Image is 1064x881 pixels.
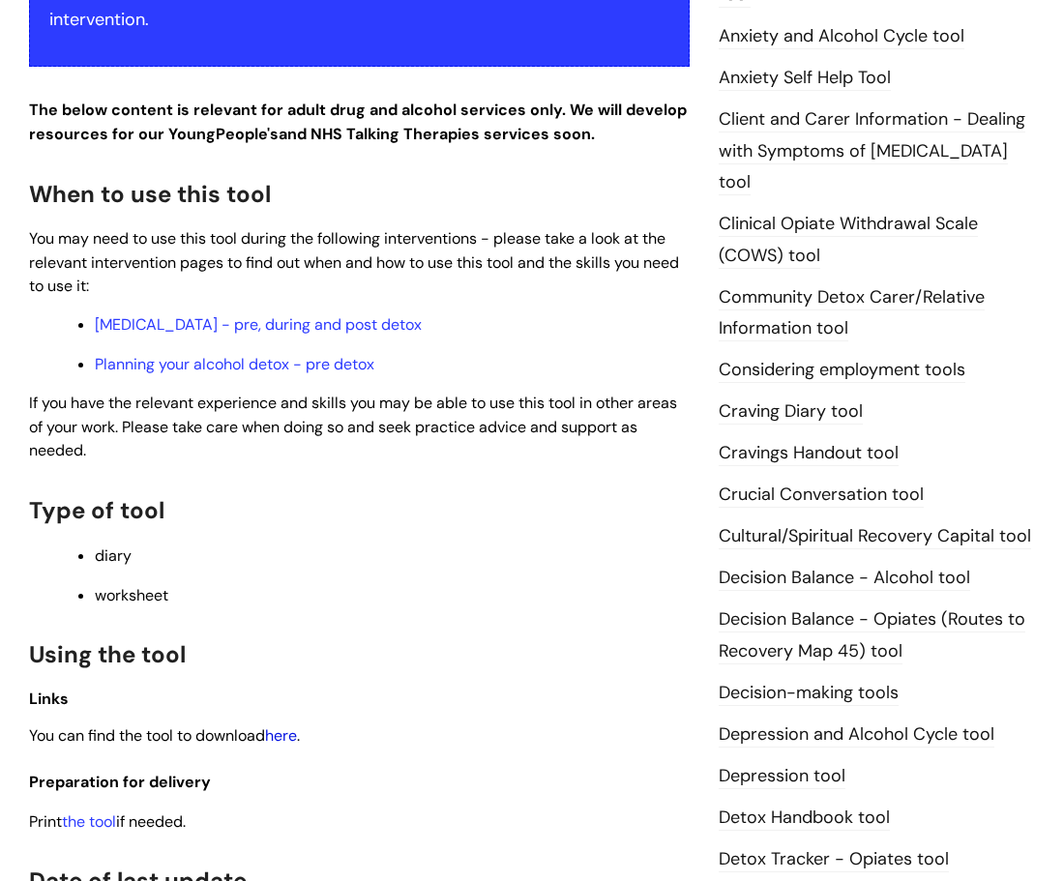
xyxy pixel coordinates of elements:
[29,495,164,525] span: Type of tool
[719,24,964,49] a: Anxiety and Alcohol Cycle tool
[719,66,891,91] a: Anxiety Self Help Tool
[29,179,271,209] span: When to use this tool
[719,764,845,789] a: Depression tool
[719,607,1025,663] a: Decision Balance - Opiates (Routes to Recovery Map 45) tool
[62,811,116,832] a: the tool
[719,358,965,383] a: Considering employment tools
[216,124,279,144] strong: People's
[29,393,677,461] span: If you have the relevant experience and skills you may be able to use this tool in other areas of...
[265,725,297,746] a: here
[719,847,949,872] a: Detox Tracker - Opiates tool
[95,314,422,335] a: [MEDICAL_DATA] - pre, during and post detox
[95,354,374,374] a: Planning your alcohol detox - pre detox
[29,228,679,297] span: You may need to use this tool during the following interventions - please take a look at the rele...
[29,725,300,746] span: You can find the tool to download .
[62,811,186,832] span: if needed.
[719,806,890,831] a: Detox Handbook tool
[719,441,899,466] a: Cravings Handout tool
[719,107,1025,195] a: Client and Carer Information - Dealing with Symptoms of [MEDICAL_DATA] tool
[29,100,687,144] strong: The below content is relevant for adult drug and alcohol services only. We will develop resources...
[719,483,924,508] a: Crucial Conversation tool
[95,545,132,566] span: diary
[29,811,62,832] span: Print
[719,399,863,425] a: Craving Diary tool
[719,722,994,748] a: Depression and Alcohol Cycle tool
[719,681,899,706] a: Decision-making tools
[719,524,1031,549] a: Cultural/Spiritual Recovery Capital tool
[29,639,186,669] span: Using the tool
[29,689,69,709] span: Links
[719,212,978,268] a: Clinical Opiate Withdrawal Scale (COWS) tool
[29,772,211,792] span: Preparation for delivery
[95,585,168,605] span: worksheet
[719,285,985,341] a: Community Detox Carer/Relative Information tool
[719,566,970,591] a: Decision Balance - Alcohol tool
